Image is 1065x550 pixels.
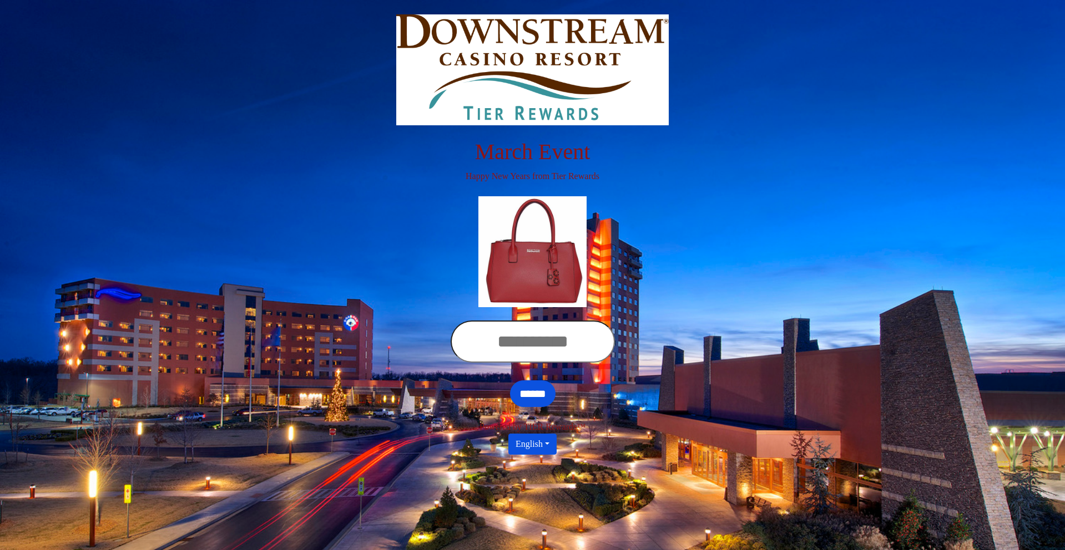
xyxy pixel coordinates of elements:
[479,422,586,431] span: Powered by TIER Rewards™
[508,434,557,455] button: English
[396,14,669,125] img: Logo
[478,196,587,307] img: Center Image
[225,170,841,183] p: Happy New Years from Tier Rewards
[225,139,841,165] h1: March Event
